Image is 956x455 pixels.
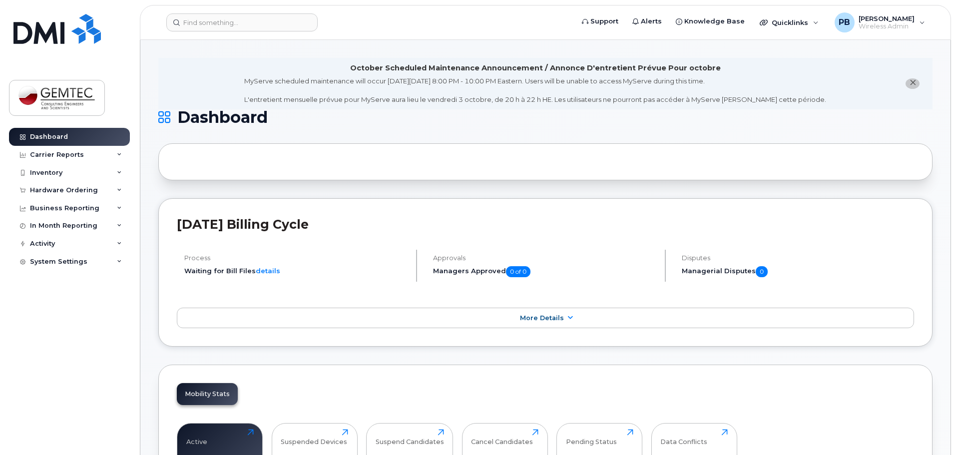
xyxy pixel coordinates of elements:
span: More Details [520,314,564,322]
h5: Managers Approved [433,266,656,277]
div: Data Conflicts [660,429,707,446]
div: Suspend Candidates [376,429,444,446]
span: 0 [756,266,768,277]
div: Active [186,429,207,446]
div: Suspended Devices [281,429,347,446]
span: 0 of 0 [506,266,530,277]
h4: Approvals [433,254,656,262]
div: MyServe scheduled maintenance will occur [DATE][DATE] 8:00 PM - 10:00 PM Eastern. Users will be u... [244,76,826,104]
h4: Process [184,254,408,262]
div: October Scheduled Maintenance Announcement / Annonce D'entretient Prévue Pour octobre [350,63,721,73]
button: close notification [906,78,920,89]
a: details [256,267,280,275]
h2: [DATE] Billing Cycle [177,217,914,232]
h4: Disputes [682,254,914,262]
li: Waiting for Bill Files [184,266,408,276]
h5: Managerial Disputes [682,266,914,277]
div: Pending Status [566,429,617,446]
div: Cancel Candidates [471,429,533,446]
span: Dashboard [177,110,268,125]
